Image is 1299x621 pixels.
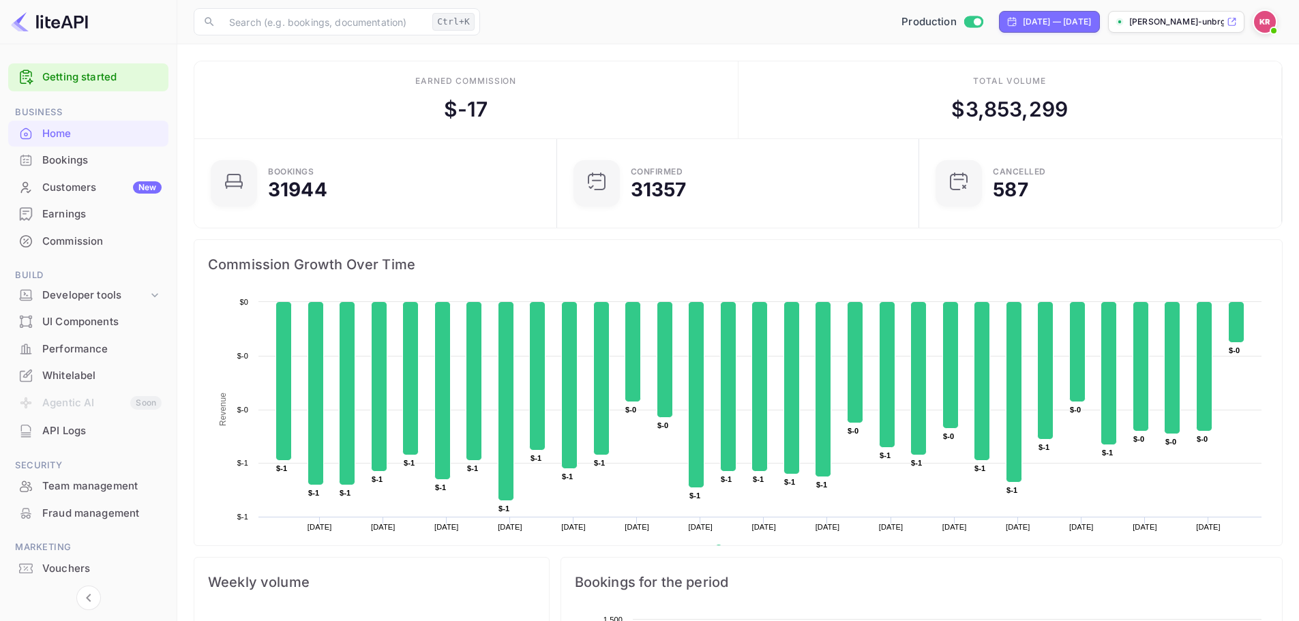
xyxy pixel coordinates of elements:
a: CustomersNew [8,175,168,200]
span: Marketing [8,540,168,555]
text: $0 [239,298,248,306]
span: Commission Growth Over Time [208,254,1268,275]
div: Switch to Sandbox mode [896,14,988,30]
text: [DATE] [688,523,713,531]
div: Earned commission [415,75,516,87]
text: $-1 [974,464,985,472]
div: 587 [993,180,1028,199]
text: $-1 [816,481,827,489]
text: $-1 [594,459,605,467]
button: Collapse navigation [76,586,101,610]
div: Vouchers [8,556,168,582]
a: Commission [8,228,168,254]
div: Performance [42,342,162,357]
div: Earnings [42,207,162,222]
text: $-0 [1229,346,1240,354]
text: $-0 [1165,438,1176,446]
text: $-1 [340,489,350,497]
a: Getting started [42,70,162,85]
text: $-1 [1039,443,1049,451]
text: [DATE] [1196,523,1221,531]
div: Ctrl+K [432,13,475,31]
text: $-1 [531,454,541,462]
div: Bookings [268,168,314,176]
div: Vouchers [42,561,162,577]
text: Revenue [728,545,762,554]
div: Fraud management [8,500,168,527]
img: LiteAPI logo [11,11,88,33]
div: $ -17 [444,94,488,125]
text: $-0 [848,427,858,435]
div: Bookings [42,153,162,168]
text: $-1 [753,475,764,483]
div: Customers [42,180,162,196]
text: [DATE] [308,523,332,531]
div: 31357 [631,180,687,199]
text: $-1 [784,478,795,486]
text: [DATE] [752,523,777,531]
div: Getting started [8,63,168,91]
text: [DATE] [561,523,586,531]
text: [DATE] [1133,523,1157,531]
a: Performance [8,336,168,361]
text: $-0 [237,406,248,414]
img: Kobus Roux [1254,11,1276,33]
a: Fraud management [8,500,168,526]
text: $-1 [237,513,248,521]
text: $-1 [1102,449,1113,457]
div: $ 3,853,299 [951,94,1068,125]
div: CANCELLED [993,168,1046,176]
text: [DATE] [371,523,395,531]
div: Commission [8,228,168,255]
div: Performance [8,336,168,363]
div: Confirmed [631,168,683,176]
text: [DATE] [498,523,522,531]
div: Bookings [8,147,168,174]
text: $-1 [1006,486,1017,494]
div: UI Components [42,314,162,330]
div: Fraud management [42,506,162,521]
div: Commission [42,234,162,249]
div: Developer tools [8,284,168,307]
text: $-1 [372,475,383,483]
div: [DATE] — [DATE] [1023,16,1091,28]
text: [DATE] [625,523,649,531]
div: Home [42,126,162,142]
div: Click to change the date range period [999,11,1100,33]
text: $-0 [1197,435,1208,443]
span: Weekly volume [208,571,535,593]
a: Whitelabel [8,363,168,388]
text: [DATE] [942,523,967,531]
div: Home [8,121,168,147]
text: $-1 [237,459,248,467]
text: $-1 [276,464,287,472]
a: Earnings [8,201,168,226]
div: Team management [8,473,168,500]
div: Total volume [973,75,1046,87]
text: [DATE] [816,523,840,531]
div: Team management [42,479,162,494]
text: $-1 [404,459,415,467]
text: [DATE] [1006,523,1030,531]
a: Bookings [8,147,168,172]
div: Developer tools [42,288,148,303]
a: UI Components [8,309,168,334]
text: $-0 [943,432,954,440]
text: $-1 [562,472,573,481]
text: $-1 [467,464,478,472]
input: Search (e.g. bookings, documentation) [221,8,427,35]
div: UI Components [8,309,168,335]
span: Build [8,268,168,283]
a: API Logs [8,418,168,443]
text: $-0 [657,421,668,429]
text: $-0 [237,352,248,360]
text: [DATE] [1069,523,1094,531]
text: $-1 [689,491,700,500]
text: $-1 [911,459,922,467]
text: $-0 [625,406,636,414]
a: Team management [8,473,168,498]
div: API Logs [42,423,162,439]
text: $-1 [308,489,319,497]
div: New [133,181,162,194]
span: Business [8,105,168,120]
